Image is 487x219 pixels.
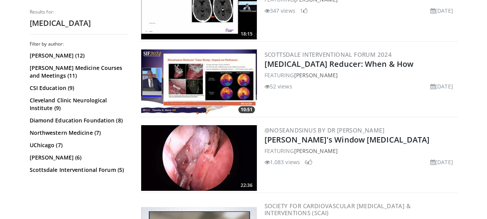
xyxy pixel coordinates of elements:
[265,147,456,155] div: FEATURING
[30,41,128,47] h3: Filter by author:
[30,154,126,161] a: [PERSON_NAME] (6)
[30,52,126,59] a: [PERSON_NAME] (12)
[265,7,295,15] li: 347 views
[141,49,257,115] img: 7a40292c-8532-4700-a1b0-786b54332117.300x170_q85_crop-smart_upscale.jpg
[265,51,392,58] a: Scottsdale Interventional Forum 2024
[265,134,430,145] a: [PERSON_NAME]'s Window [MEDICAL_DATA]
[294,71,337,79] a: [PERSON_NAME]
[141,49,257,115] a: 10:51
[30,129,126,137] a: Northwestern Medicine (7)
[265,126,384,134] a: @NoseandSinus by Dr [PERSON_NAME]
[30,9,128,15] p: Results for:
[30,117,126,124] a: Diamond Education Foundation (8)
[30,64,126,80] a: [PERSON_NAME] Medicine Courses and Meetings (11)
[238,31,255,37] span: 18:15
[30,18,128,28] h2: [MEDICAL_DATA]
[430,158,453,166] li: [DATE]
[30,84,126,92] a: CSI Education (9)
[141,125,257,191] img: 1a20bcbb-d035-480b-b935-c0931902ed7e.300x170_q85_crop-smart_upscale.jpg
[305,158,312,166] li: 6
[265,202,411,217] a: Society for Cardiovascular [MEDICAL_DATA] & Interventions (SCAI)
[300,7,308,15] li: 1
[30,97,126,112] a: Cleveland Clinic Neurological Institute (9)
[430,82,453,90] li: [DATE]
[294,147,337,154] a: [PERSON_NAME]
[238,182,255,189] span: 22:36
[238,106,255,113] span: 10:51
[265,59,413,69] a: [MEDICAL_DATA] Reducer: When & How
[430,7,453,15] li: [DATE]
[141,125,257,191] a: 22:36
[265,82,292,90] li: 52 views
[265,158,300,166] li: 1,083 views
[30,166,126,174] a: Scottsdale Interventional Forum (5)
[30,141,126,149] a: UChicago (7)
[265,71,456,79] div: FEATURING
